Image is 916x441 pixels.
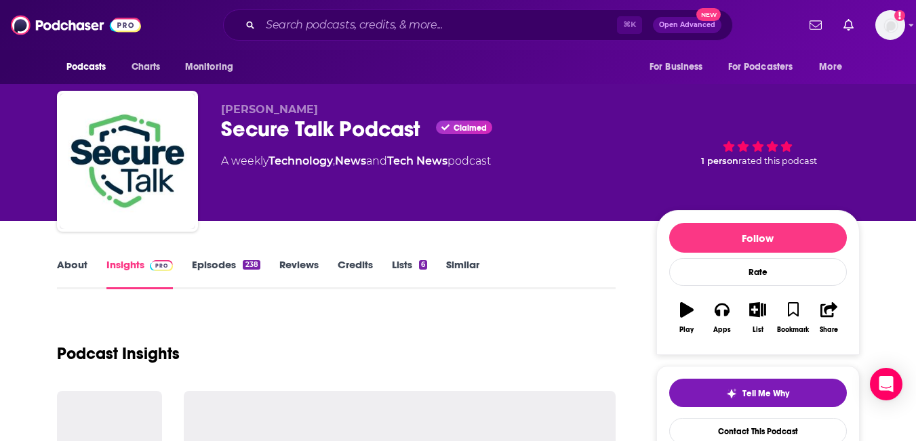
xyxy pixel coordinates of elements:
[679,326,694,334] div: Play
[656,103,860,187] div: 1 personrated this podcast
[777,326,809,334] div: Bookmark
[243,260,260,270] div: 238
[659,22,715,28] span: Open Advanced
[740,293,775,342] button: List
[870,368,902,400] div: Open Intercom Messenger
[221,153,491,169] div: A weekly podcast
[669,293,704,342] button: Play
[742,388,789,399] span: Tell Me Why
[260,14,617,36] input: Search podcasts, credits, & more...
[66,58,106,77] span: Podcasts
[875,10,905,40] button: Show profile menu
[738,156,817,166] span: rated this podcast
[57,54,124,80] button: open menu
[11,12,141,38] img: Podchaser - Follow, Share and Rate Podcasts
[819,58,842,77] span: More
[454,125,487,131] span: Claimed
[223,9,733,41] div: Search podcasts, credits, & more...
[392,258,427,289] a: Lists6
[150,260,174,271] img: Podchaser Pro
[875,10,905,40] img: User Profile
[875,10,905,40] span: Logged in as kindrieri
[57,258,87,289] a: About
[669,223,847,253] button: Follow
[176,54,251,80] button: open menu
[617,16,642,34] span: ⌘ K
[650,58,703,77] span: For Business
[820,326,838,334] div: Share
[669,379,847,407] button: tell me why sparkleTell Me Why
[669,258,847,286] div: Rate
[106,258,174,289] a: InsightsPodchaser Pro
[894,10,905,21] svg: Add a profile image
[279,258,319,289] a: Reviews
[185,58,233,77] span: Monitoring
[123,54,169,80] a: Charts
[838,14,859,37] a: Show notifications dropdown
[810,54,859,80] button: open menu
[811,293,846,342] button: Share
[268,154,333,167] a: Technology
[696,8,721,21] span: New
[753,326,763,334] div: List
[719,54,813,80] button: open menu
[704,293,740,342] button: Apps
[640,54,720,80] button: open menu
[446,258,479,289] a: Similar
[419,260,427,270] div: 6
[338,258,373,289] a: Credits
[192,258,260,289] a: Episodes238
[57,343,180,364] h1: Podcast Insights
[132,58,161,77] span: Charts
[335,154,366,167] a: News
[60,93,195,229] img: Secure Talk Podcast
[333,154,335,167] span: ,
[776,293,811,342] button: Bookmark
[804,14,827,37] a: Show notifications dropdown
[653,17,721,33] button: Open AdvancedNew
[713,326,731,334] div: Apps
[728,58,793,77] span: For Podcasters
[366,154,387,167] span: and
[387,154,447,167] a: Tech News
[701,156,738,166] span: 1 person
[221,103,318,116] span: [PERSON_NAME]
[726,388,737,399] img: tell me why sparkle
